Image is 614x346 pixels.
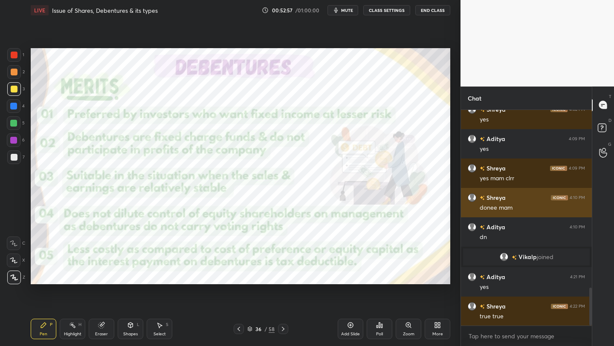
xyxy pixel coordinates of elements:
[485,164,506,173] h6: Shreya
[7,271,25,284] div: Z
[7,236,25,250] div: C
[123,332,138,336] div: Shapes
[480,304,485,309] img: no-rating-badge.077c3623.svg
[166,323,168,327] div: S
[468,272,476,281] img: default.png
[480,233,585,242] div: dn
[153,332,166,336] div: Select
[341,332,360,336] div: Add Slide
[550,165,567,170] img: iconic-dark.1390631f.png
[432,332,443,336] div: More
[480,196,485,200] img: no-rating-badge.077c3623.svg
[7,65,25,79] div: 2
[7,99,25,113] div: 4
[480,204,585,212] div: donee mam
[537,254,553,260] span: joined
[518,254,537,260] span: Vikalp
[40,332,47,336] div: Pen
[341,7,353,13] span: mute
[570,303,585,309] div: 4:22 PM
[480,137,485,141] img: no-rating-badge.077c3623.svg
[7,254,25,267] div: X
[461,87,488,110] p: Chat
[570,274,585,279] div: 4:21 PM
[480,225,485,230] img: no-rating-badge.077c3623.svg
[7,82,25,96] div: 3
[609,93,611,100] p: T
[415,5,450,15] button: End Class
[7,116,25,130] div: 5
[480,115,585,124] div: yes
[7,48,24,62] div: 1
[468,134,476,143] img: default.png
[269,325,275,333] div: 58
[137,323,139,327] div: L
[7,133,25,147] div: 6
[570,195,585,200] div: 4:10 PM
[480,275,485,280] img: no-rating-badge.077c3623.svg
[461,110,592,326] div: grid
[468,302,476,310] img: default.png
[468,193,476,202] img: default.png
[485,272,505,281] h6: Aditya
[52,6,158,14] h4: Issue of Shares, Debentures & its types
[551,303,568,309] img: iconic-dark.1390631f.png
[485,302,506,311] h6: Shreya
[569,136,585,141] div: 4:09 PM
[480,166,485,171] img: no-rating-badge.077c3623.svg
[468,164,476,172] img: default.png
[480,174,585,183] div: yes mam clrr
[95,332,108,336] div: Eraser
[31,5,49,15] div: LIVE
[485,134,505,143] h6: Aditya
[485,193,506,202] h6: Shreya
[468,222,476,231] img: default.png
[480,312,585,321] div: true true
[569,107,585,112] div: 4:02 PM
[363,5,410,15] button: CLASS SETTINGS
[550,107,568,112] img: iconic-dark.1390631f.png
[569,165,585,170] div: 4:09 PM
[512,255,517,259] img: no-rating-badge.077c3623.svg
[327,5,358,15] button: mute
[551,195,568,200] img: iconic-dark.1390631f.png
[376,332,383,336] div: Poll
[254,326,263,332] div: 36
[7,150,25,164] div: 7
[570,224,585,229] div: 4:10 PM
[485,222,505,231] h6: Aditya
[50,323,52,327] div: P
[403,332,414,336] div: Zoom
[500,253,508,261] img: default.png
[480,283,585,291] div: yes
[264,326,267,332] div: /
[608,141,611,147] p: G
[78,323,81,327] div: H
[480,145,585,153] div: yes
[608,117,611,124] p: D
[480,107,485,112] img: no-rating-badge.077c3623.svg
[64,332,81,336] div: Highlight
